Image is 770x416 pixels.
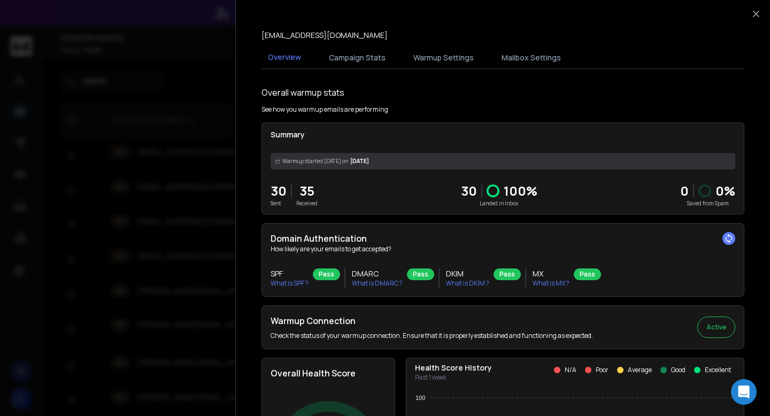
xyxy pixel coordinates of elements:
[495,46,567,70] button: Mailbox Settings
[504,182,537,199] p: 100 %
[533,268,569,279] h3: MX
[446,279,489,288] p: What is DKIM ?
[715,182,735,199] p: 0 %
[407,46,480,70] button: Warmup Settings
[565,366,576,374] p: N/A
[415,363,492,373] p: Health Score History
[261,45,307,70] button: Overview
[415,373,492,382] p: Past 1 week
[271,182,287,199] p: 30
[533,279,569,288] p: What is MX ?
[271,245,735,253] p: How likely are your emails to get accepted?
[271,232,735,245] h2: Domain Authentication
[494,268,521,280] div: Pass
[680,199,735,207] p: Saved from Spam
[461,199,537,207] p: Landed in Inbox
[271,153,735,170] div: [DATE]
[313,268,340,280] div: Pass
[296,199,318,207] p: Received
[261,105,388,114] p: See how you warmup emails are performing
[271,314,593,327] h2: Warmup Connection
[705,366,731,374] p: Excellent
[282,157,348,165] span: Warmup started [DATE] on
[271,268,309,279] h3: SPF
[415,395,425,401] tspan: 100
[352,268,403,279] h3: DMARC
[261,86,344,99] h1: Overall warmup stats
[680,182,689,199] strong: 0
[628,366,652,374] p: Average
[461,182,477,199] p: 30
[574,268,601,280] div: Pass
[271,279,309,288] p: What is SPF ?
[271,332,593,340] p: Check the status of your warmup connection. Ensure that it is properly established and functionin...
[407,268,434,280] div: Pass
[271,199,287,207] p: Sent
[697,317,735,338] button: Active
[322,46,392,70] button: Campaign Stats
[261,30,388,41] p: [EMAIL_ADDRESS][DOMAIN_NAME]
[671,366,686,374] p: Good
[446,268,489,279] h3: DKIM
[296,182,318,199] p: 35
[271,367,386,380] h2: Overall Health Score
[352,279,403,288] p: What is DMARC ?
[271,129,735,140] p: Summary
[731,379,757,405] div: Open Intercom Messenger
[596,366,609,374] p: Poor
